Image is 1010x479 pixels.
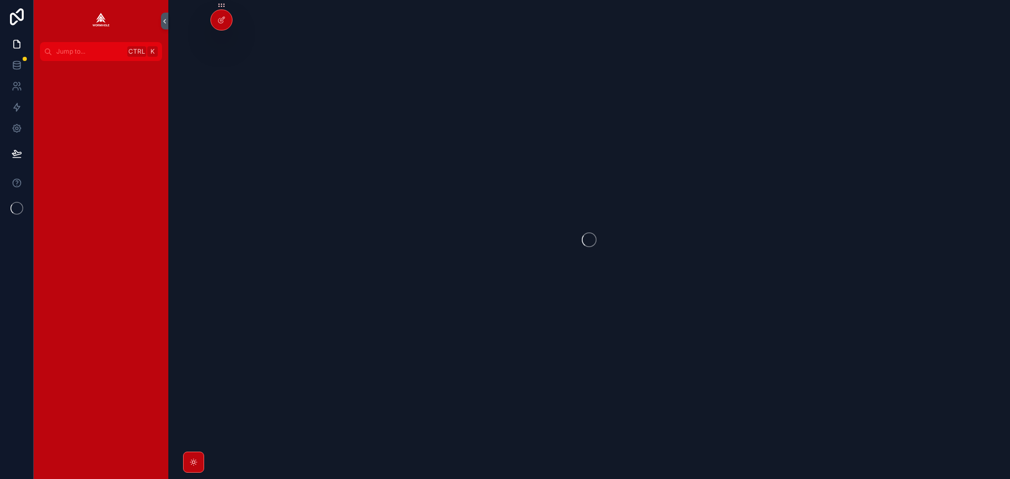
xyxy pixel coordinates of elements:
img: App logo [93,13,109,29]
div: scrollable content [34,61,168,80]
span: K [148,47,157,56]
span: Ctrl [127,46,146,57]
button: Jump to...CtrlK [40,42,162,61]
span: Jump to... [56,47,123,56]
